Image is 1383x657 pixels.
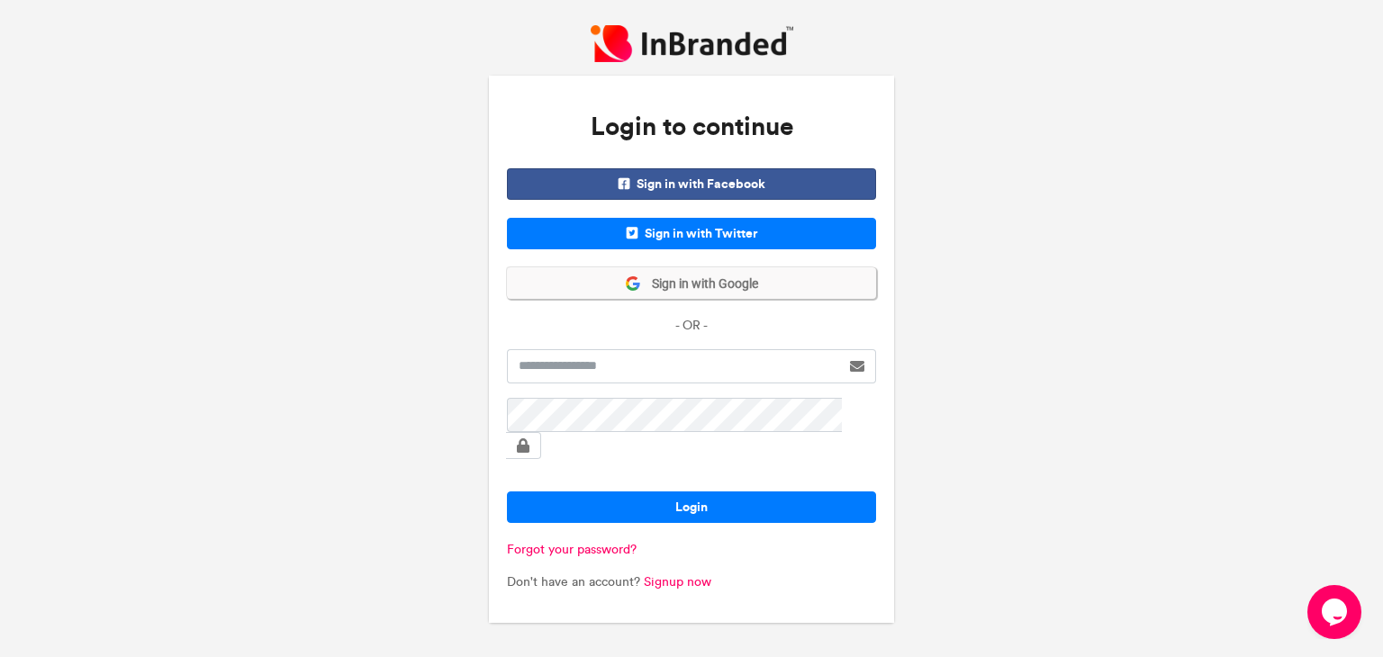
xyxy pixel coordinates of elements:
button: Sign in with Google [507,267,876,299]
a: Signup now [644,574,711,589]
button: Login [507,491,876,523]
h3: Login to continue [507,94,876,160]
span: Sign in with Twitter [507,218,876,249]
p: Don't have an account? [507,573,876,591]
a: Forgot your password? [507,542,637,557]
p: - OR - [507,317,876,335]
iframe: chat widget [1307,585,1365,639]
img: InBranded Logo [591,25,793,62]
span: Sign in with Google [641,275,758,293]
span: Sign in with Facebook [507,168,876,200]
